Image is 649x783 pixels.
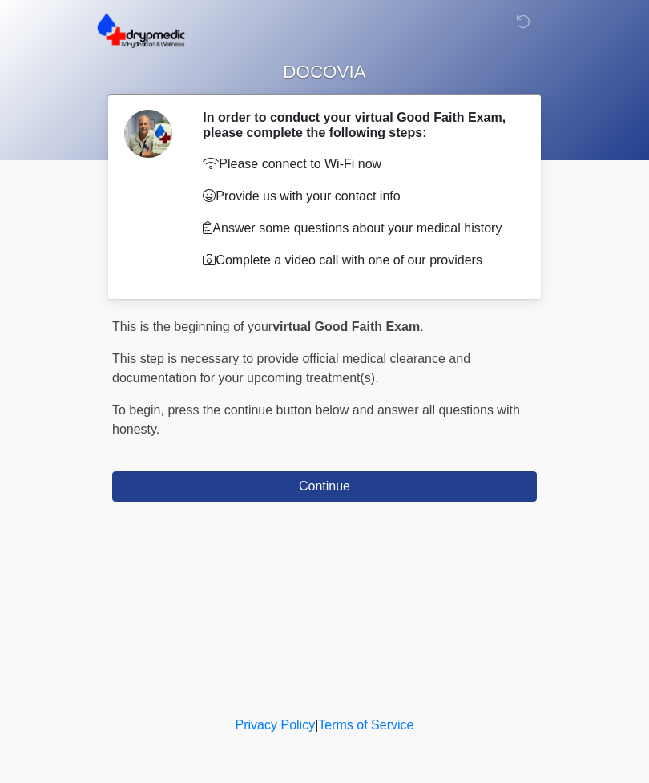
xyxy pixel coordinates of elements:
[272,320,420,333] strong: virtual Good Faith Exam
[112,403,167,417] span: To begin,
[203,110,513,140] h2: In order to conduct your virtual Good Faith Exam, please complete the following steps:
[203,187,513,206] p: Provide us with your contact info
[112,471,537,502] button: Continue
[420,320,423,333] span: .
[112,352,470,385] span: This step is necessary to provide official medical clearance and documentation for your upcoming ...
[96,12,186,49] img: DrypMedic IV Hydration & Wellness Logo
[112,403,520,436] span: press the continue button below and answer all questions with honesty.
[318,718,413,732] a: Terms of Service
[124,110,172,158] img: Agent Avatar
[315,718,318,732] a: |
[203,251,513,270] p: Complete a video call with one of our providers
[100,58,549,87] h1: DOCOVIA
[203,155,513,174] p: Please connect to Wi-Fi now
[112,320,272,333] span: This is the beginning of your
[236,718,316,732] a: Privacy Policy
[203,219,513,238] p: Answer some questions about your medical history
